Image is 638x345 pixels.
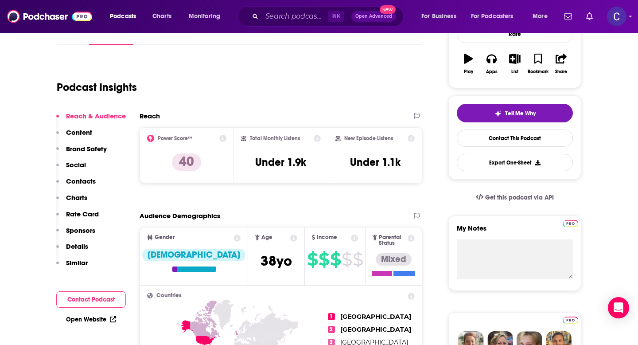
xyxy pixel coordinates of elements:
[66,112,126,120] p: Reach & Audience
[607,7,626,26] button: Show profile menu
[240,25,273,45] a: Credits4
[350,156,401,169] h3: Under 1.1k
[457,104,573,122] button: tell me why sparkleTell Me Why
[457,129,573,147] a: Contact This Podcast
[255,156,306,169] h3: Under 1.9k
[152,10,171,23] span: Charts
[550,48,573,80] button: Share
[330,252,341,267] span: $
[457,48,480,80] button: Play
[56,128,92,145] button: Content
[485,194,554,201] span: Get this podcast via API
[246,6,412,27] div: Search podcasts, credits, & more...
[189,10,220,23] span: Monitoring
[340,325,411,333] span: [GEOGRAPHIC_DATA]
[89,25,133,45] a: InsightsPodchaser Pro
[607,7,626,26] span: Logged in as publicityxxtina
[607,7,626,26] img: User Profile
[307,252,318,267] span: $
[317,235,337,240] span: Income
[66,210,99,218] p: Rate Card
[480,48,503,80] button: Apps
[66,259,88,267] p: Similar
[342,252,352,267] span: $
[155,235,175,240] span: Gender
[145,25,190,45] a: Episodes282
[56,291,126,308] button: Contact Podcast
[505,110,536,117] span: Tell Me Why
[7,8,92,25] img: Podchaser - Follow, Share and Rate Podcasts
[457,25,573,43] div: Rate
[142,249,245,261] div: [DEMOGRAPHIC_DATA]
[328,326,335,333] span: 2
[328,11,344,22] span: ⌘ K
[471,10,514,23] span: For Podcasters
[140,212,220,220] h2: Audience Demographics
[344,135,393,141] h2: New Episode Listens
[555,69,567,74] div: Share
[355,14,392,19] span: Open Advanced
[66,145,107,153] p: Brand Safety
[56,210,99,226] button: Rate Card
[286,25,300,45] a: Lists
[104,9,148,24] button: open menu
[261,252,292,270] span: 38 yo
[503,48,526,80] button: List
[57,25,77,45] a: About
[457,224,573,239] label: My Notes
[351,11,396,22] button: Open AdvancedNew
[66,242,88,251] p: Details
[66,316,116,323] a: Open Website
[526,48,549,80] button: Bookmark
[526,9,559,24] button: open menu
[56,242,88,259] button: Details
[533,10,548,23] span: More
[457,154,573,171] button: Export One-Sheet
[379,235,406,246] span: Parental Status
[250,135,300,141] h2: Total Monthly Listens
[56,145,107,161] button: Brand Safety
[328,313,335,320] span: 1
[560,9,576,24] a: Show notifications dropdown
[421,10,456,23] span: For Business
[563,220,578,227] img: Podchaser Pro
[66,226,95,235] p: Sponsors
[57,81,137,94] h1: Podcast Insights
[261,235,272,240] span: Age
[563,317,578,324] img: Podchaser Pro
[158,135,192,141] h2: Power Score™
[56,193,87,210] button: Charts
[140,112,160,120] h2: Reach
[464,69,473,74] div: Play
[202,25,228,45] a: Reviews
[415,9,467,24] button: open menu
[172,153,201,171] p: 40
[319,252,329,267] span: $
[486,69,498,74] div: Apps
[469,187,561,208] a: Get this podcast via API
[465,9,526,24] button: open menu
[66,193,87,202] p: Charts
[511,69,518,74] div: List
[528,69,549,74] div: Bookmark
[376,253,412,266] div: Mixed
[563,315,578,324] a: Pro website
[66,177,96,185] p: Contacts
[56,259,88,275] button: Similar
[494,110,502,117] img: tell me why sparkle
[56,226,95,243] button: Sponsors
[56,112,126,128] button: Reach & Audience
[56,161,86,177] button: Social
[380,5,396,14] span: New
[583,9,596,24] a: Show notifications dropdown
[56,177,96,193] button: Contacts
[353,252,363,267] span: $
[312,25,334,45] a: Similar
[262,9,328,24] input: Search podcasts, credits, & more...
[608,297,629,318] div: Open Intercom Messenger
[66,161,86,169] p: Social
[110,10,136,23] span: Podcasts
[66,128,92,137] p: Content
[340,313,411,321] span: [GEOGRAPHIC_DATA]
